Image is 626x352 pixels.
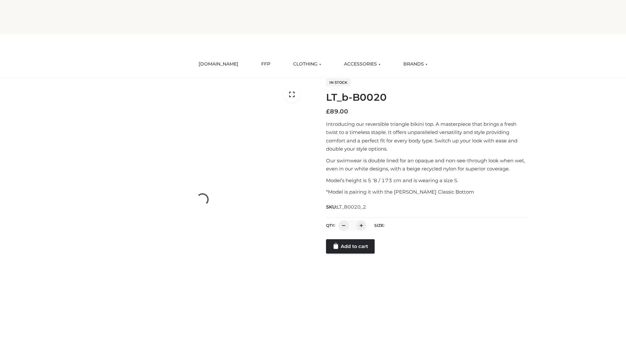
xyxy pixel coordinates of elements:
p: Our swimwear is double lined for an opaque and non-see-through look when wet, even in our white d... [326,156,529,173]
a: BRANDS [398,57,432,71]
span: £ [326,108,330,115]
p: Model’s height is 5 ‘8 / 173 cm and is wearing a size S. [326,176,529,185]
span: SKU: [326,203,367,211]
p: *Model is pairing it with the [PERSON_NAME] Classic Bottom [326,188,529,196]
a: Add to cart [326,239,375,254]
h1: LT_b-B0020 [326,92,529,103]
p: Introducing our reversible triangle bikini top. A masterpiece that brings a fresh twist to a time... [326,120,529,153]
span: LT_B0020_2 [337,204,366,210]
label: QTY: [326,223,335,228]
a: ACCESSORIES [339,57,385,71]
a: CLOTHING [288,57,326,71]
label: Size: [374,223,384,228]
span: In stock [326,79,350,86]
a: FFP [256,57,275,71]
bdi: 89.00 [326,108,348,115]
a: [DOMAIN_NAME] [194,57,243,71]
